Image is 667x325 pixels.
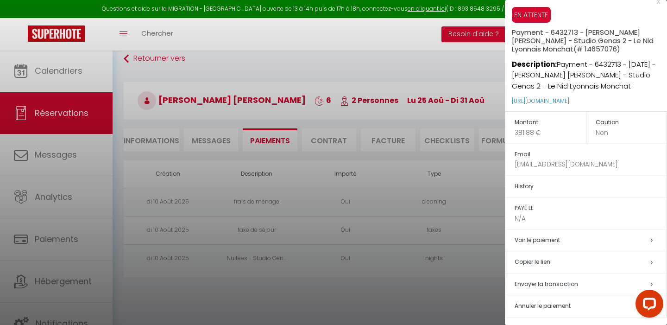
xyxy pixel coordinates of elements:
[596,117,667,128] h5: Caution
[512,53,667,92] p: Payment - 6432713 - [DATE] - [PERSON_NAME] [PERSON_NAME] - Studio Genas 2 - Le Nid Lyonnais Monchat
[512,7,551,23] span: EN ATTENTE
[515,181,667,192] h5: History
[596,128,667,138] p: Non
[515,257,667,268] h5: Copier le lien
[515,159,667,169] p: [EMAIL_ADDRESS][DOMAIN_NAME]
[573,44,620,54] span: (# 14657076)
[515,280,578,288] span: Envoyer la transaction
[512,23,667,53] h5: Payment - 6432713 - [PERSON_NAME] [PERSON_NAME] - Studio Genas 2 - Le Nid Lyonnais Monchat
[512,59,557,69] strong: Description:
[628,286,667,325] iframe: LiveChat chat widget
[515,236,560,244] a: Voir le paiement
[512,97,569,105] a: [URL][DOMAIN_NAME]
[515,302,571,310] span: Annuler le paiement
[515,128,586,138] p: 381.88 €
[515,214,667,223] p: N/A
[515,203,667,214] h5: PAYÉ LE
[515,117,586,128] h5: Montant
[515,149,667,160] h5: Email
